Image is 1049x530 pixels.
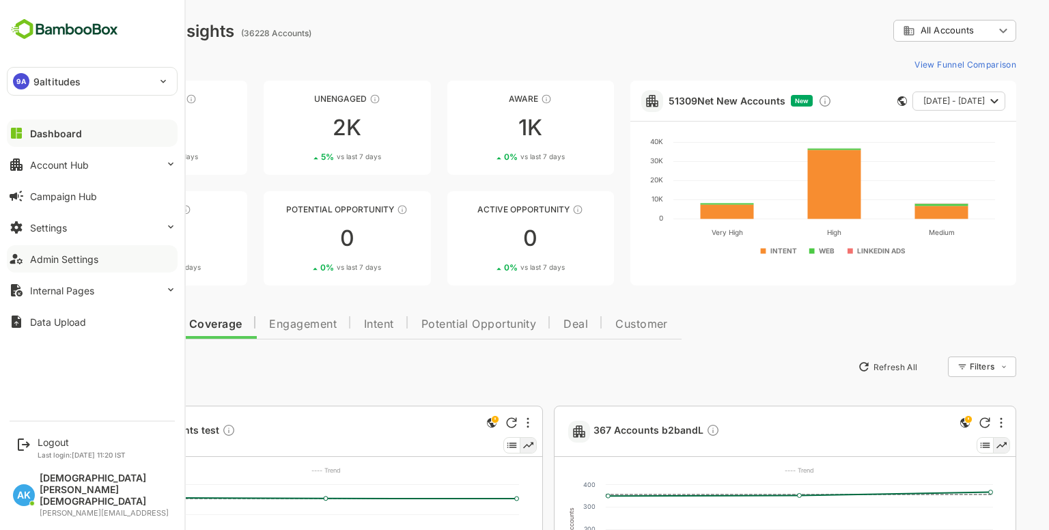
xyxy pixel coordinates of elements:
span: vs last 7 days [109,262,153,273]
button: Campaign Hub [7,182,178,210]
div: [PERSON_NAME][EMAIL_ADDRESS] [40,509,171,518]
div: 9A9altitudes [8,68,177,95]
div: Discover new ICP-fit accounts showing engagement — via intent surges, anonymous website visits, L... [770,94,784,108]
span: Engagement [221,319,289,330]
button: Refresh All [804,356,876,378]
a: Potential OpportunityThese accounts are MQAs and can be passed on to Inside Sales00%vs last 7 days [216,191,382,285]
a: EngagedThese accounts are warm, further nurturing would qualify them to MQAs3567%vs last 7 days [33,191,199,285]
span: [DATE] - [DATE] [876,92,937,110]
div: 5 % [273,152,333,162]
text: 10K [604,195,615,203]
text: 400 [535,481,548,488]
text: Very High [663,228,695,237]
span: All Accounts [873,25,926,36]
text: ---- Trend [737,466,766,474]
div: Dashboard Insights [33,21,186,41]
div: Settings [30,222,67,234]
div: 35 [33,227,199,249]
div: 0 % [456,152,517,162]
div: Unreached [33,94,199,104]
span: Potential Opportunity [374,319,489,330]
a: UnengagedThese accounts have not shown enough engagement and need nurturing2K5%vs last 7 days [216,81,382,175]
div: Admin Settings [30,253,98,265]
div: Data Upload [30,316,86,328]
div: Refresh [932,417,942,428]
button: Internal Pages [7,277,178,304]
span: 25346 Accounts test [72,423,188,439]
span: Data Quality and Coverage [46,319,194,330]
span: Customer [568,319,620,330]
div: 67 % [87,262,153,273]
a: AwareThese accounts have just entered the buying cycle and need further nurturing1K0%vs last 7 days [400,81,566,175]
div: All Accounts [845,18,968,44]
button: New Insights [33,354,132,379]
div: 2K [216,117,382,139]
button: Dashboard [7,120,178,147]
button: View Funnel Comparison [861,53,968,75]
button: Account Hub [7,151,178,178]
div: 0 % [456,262,517,273]
div: Account Hub [30,159,89,171]
div: Logout [38,436,126,448]
div: This is a global insight. Segment selection is not applicable for this view [909,415,925,433]
p: 9altitudes [33,74,81,89]
div: 0 [400,227,566,249]
div: Potential Opportunity [216,204,382,214]
div: Refresh [458,417,469,428]
text: Medium [880,228,906,236]
div: 0 % [89,152,150,162]
div: Description not present [658,423,672,439]
div: 33K [33,117,199,139]
span: vs last 7 days [289,152,333,162]
div: These accounts have just entered the buying cycle and need further nurturing [493,94,504,104]
div: All Accounts [855,25,947,37]
div: More [479,417,481,428]
div: Unengaged [216,94,382,104]
div: Engaged [33,204,199,214]
span: vs last 7 days [473,262,517,273]
div: 1K [400,117,566,139]
button: [DATE] - [DATE] [865,92,957,111]
button: Data Upload [7,308,178,335]
div: This is a global insight. Segment selection is not applicable for this view [436,415,452,433]
text: 30K [62,481,74,488]
div: This card does not support filter and segments [850,96,859,106]
img: BambooboxFullLogoMark.5f36c76dfaba33ec1ec1367b70bb1252.svg [7,16,122,42]
div: Active Opportunity [400,204,566,214]
div: These accounts have not been engaged with for a defined time period [138,94,149,104]
div: Dashboard [30,128,82,139]
a: Active OpportunityThese accounts have open opportunities which might be at any of the Sales Stage... [400,191,566,285]
div: These accounts have not shown enough engagement and need nurturing [322,94,333,104]
text: ---- Trend [264,466,293,474]
ag: (36228 Accounts) [193,28,268,38]
text: 0 [611,214,615,222]
div: 9A [13,73,29,89]
div: These accounts have open opportunities which might be at any of the Sales Stages [524,204,535,215]
div: More [952,417,955,428]
span: New [747,97,761,104]
span: vs last 7 days [106,152,150,162]
a: 367 Accounts b2bandLDescription not present [546,423,677,439]
div: These accounts are MQAs and can be passed on to Inside Sales [349,204,360,215]
div: Filters [921,354,968,379]
text: 20K [602,176,615,184]
text: High [779,228,794,237]
div: [DEMOGRAPHIC_DATA][PERSON_NAME][DEMOGRAPHIC_DATA] [40,473,171,507]
span: vs last 7 days [289,262,333,273]
button: Settings [7,214,178,241]
div: Campaign Hub [30,191,97,202]
a: 51309Net New Accounts [621,95,738,107]
text: 300 [535,503,548,510]
div: These accounts are warm, further nurturing would qualify them to MQAs [132,204,143,215]
div: 0 % [272,262,333,273]
a: 25346 Accounts testDescription not present [72,423,193,439]
div: Description not present [174,423,188,439]
span: vs last 7 days [473,152,517,162]
span: Deal [516,319,540,330]
p: Last login: [DATE] 11:20 IST [38,451,126,459]
div: Filters [922,361,947,372]
span: 367 Accounts b2bandL [546,423,672,439]
text: 30K [602,156,615,165]
a: UnreachedThese accounts have not been engaged with for a defined time period33K0%vs last 7 days [33,81,199,175]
